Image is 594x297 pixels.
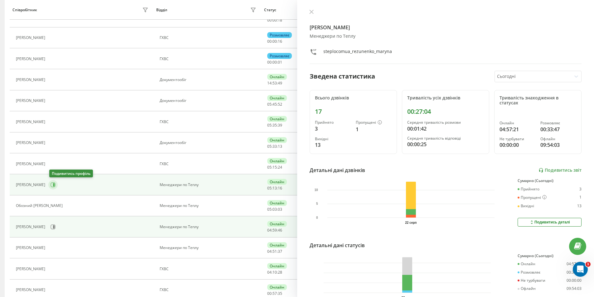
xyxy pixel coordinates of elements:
[16,120,47,124] div: [PERSON_NAME]
[267,116,287,122] div: Онлайн
[267,186,282,190] div: : :
[267,17,272,23] span: 00
[273,291,277,296] span: 57
[267,102,282,107] div: : :
[267,165,282,170] div: : :
[500,95,576,106] div: Тривалість знаходження в статусах
[160,204,258,208] div: Менеджери по Теплу
[273,185,277,191] span: 13
[407,120,484,125] div: Середня тривалість розмови
[267,270,282,275] div: : :
[579,187,582,191] div: 3
[315,95,392,101] div: Всього дзвінків
[310,24,582,31] h4: [PERSON_NAME]
[273,228,277,233] span: 59
[267,249,272,254] span: 04
[267,242,287,248] div: Онлайн
[278,60,282,65] span: 01
[538,168,582,173] a: Подивитись звіт
[267,179,287,185] div: Онлайн
[273,102,277,107] span: 45
[316,216,318,219] text: 0
[160,141,258,145] div: Документообіг
[407,136,484,141] div: Середня тривалість відповіді
[567,278,582,283] div: 00:00:00
[267,185,272,191] span: 05
[156,8,167,12] div: Відділ
[16,183,47,187] div: [PERSON_NAME]
[16,141,47,145] div: [PERSON_NAME]
[267,137,287,143] div: Онлайн
[540,141,576,149] div: 09:54:03
[273,60,277,65] span: 00
[16,288,47,292] div: [PERSON_NAME]
[518,254,582,258] div: Сумарно (Сьогодні)
[160,98,258,103] div: Документообіг
[278,80,282,86] span: 49
[267,95,287,101] div: Онлайн
[12,8,37,12] div: Співробітник
[16,36,47,40] div: [PERSON_NAME]
[310,166,365,174] div: Детальні дані дзвінків
[278,249,282,254] span: 37
[16,98,47,103] div: [PERSON_NAME]
[356,126,392,133] div: 1
[267,39,282,44] div: : :
[407,108,484,115] div: 00:27:04
[278,17,282,23] span: 18
[278,185,282,191] span: 16
[267,74,287,80] div: Онлайн
[267,122,272,128] span: 05
[405,221,417,224] text: 22 серп
[160,225,258,229] div: Менеджери по Теплу
[160,183,258,187] div: Менеджери по Теплу
[267,228,282,232] div: : :
[278,207,282,212] span: 03
[267,80,272,86] span: 14
[267,263,287,269] div: Онлайн
[267,249,282,254] div: : :
[267,18,282,22] div: : :
[500,121,535,125] div: Онлайн
[540,126,576,133] div: 00:33:47
[278,39,282,44] span: 16
[267,123,282,127] div: : :
[273,249,277,254] span: 51
[160,36,258,40] div: ГХВС
[160,57,258,61] div: ГХВС
[267,39,272,44] span: 00
[267,228,272,233] span: 04
[323,48,392,57] div: steplocomua_rezunenko_maryna
[273,39,277,44] span: 00
[573,262,588,277] iframe: Intercom live chat
[273,17,277,23] span: 00
[518,195,547,200] div: Пропущені
[273,122,277,128] span: 35
[267,291,282,296] div: : :
[160,78,258,82] div: Документообіг
[518,187,539,191] div: Прийнято
[16,57,47,61] div: [PERSON_NAME]
[267,221,287,227] div: Онлайн
[518,204,534,208] div: Вихідні
[267,158,287,164] div: Онлайн
[267,144,282,149] div: : :
[278,122,282,128] span: 39
[267,284,287,290] div: Онлайн
[540,121,576,125] div: Розмовляє
[267,144,272,149] span: 05
[315,137,351,141] div: Вихідні
[264,8,276,12] div: Статус
[529,220,570,225] div: Подивитись деталі
[518,278,545,283] div: Не турбувати
[518,179,582,183] div: Сумарно (Сьогодні)
[540,137,576,141] div: Офлайн
[273,165,277,170] span: 15
[160,120,258,124] div: ГХВС
[567,262,582,266] div: 04:57:21
[315,141,351,149] div: 13
[567,286,582,291] div: 09:54:03
[273,144,277,149] span: 33
[407,125,484,132] div: 00:01:42
[267,60,282,65] div: : :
